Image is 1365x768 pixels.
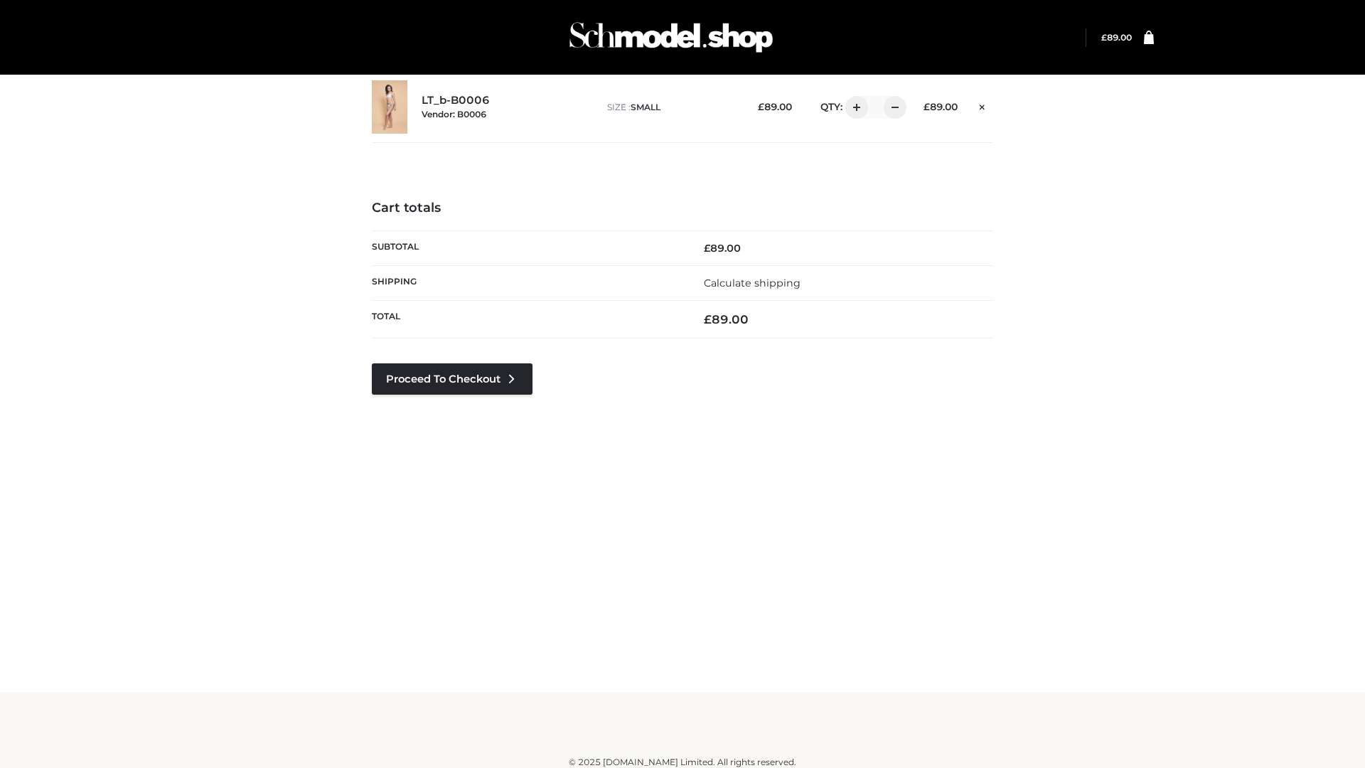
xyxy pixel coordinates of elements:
bdi: 89.00 [704,242,741,255]
span: £ [704,242,710,255]
span: £ [1101,32,1107,43]
a: Calculate shipping [704,277,801,289]
th: Subtotal [372,230,682,265]
img: LT_b-B0006 - SMALL [372,80,407,134]
th: Shipping [372,265,682,300]
bdi: 89.00 [704,312,749,326]
a: Proceed to Checkout [372,363,532,395]
a: Remove this item [972,96,993,114]
span: £ [704,312,712,326]
bdi: 89.00 [758,101,792,112]
img: Schmodel Admin 964 [564,9,778,65]
span: £ [758,101,764,112]
a: £89.00 [1101,32,1132,43]
span: SMALL [631,102,660,112]
bdi: 89.00 [1101,32,1132,43]
h4: Cart totals [372,201,993,216]
div: QTY: [806,96,901,119]
a: LT_b-B0006 [422,94,490,107]
bdi: 89.00 [924,101,958,112]
th: Total [372,301,682,338]
small: Vendor: B0006 [422,109,486,119]
span: £ [924,101,930,112]
p: size : [607,101,736,114]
